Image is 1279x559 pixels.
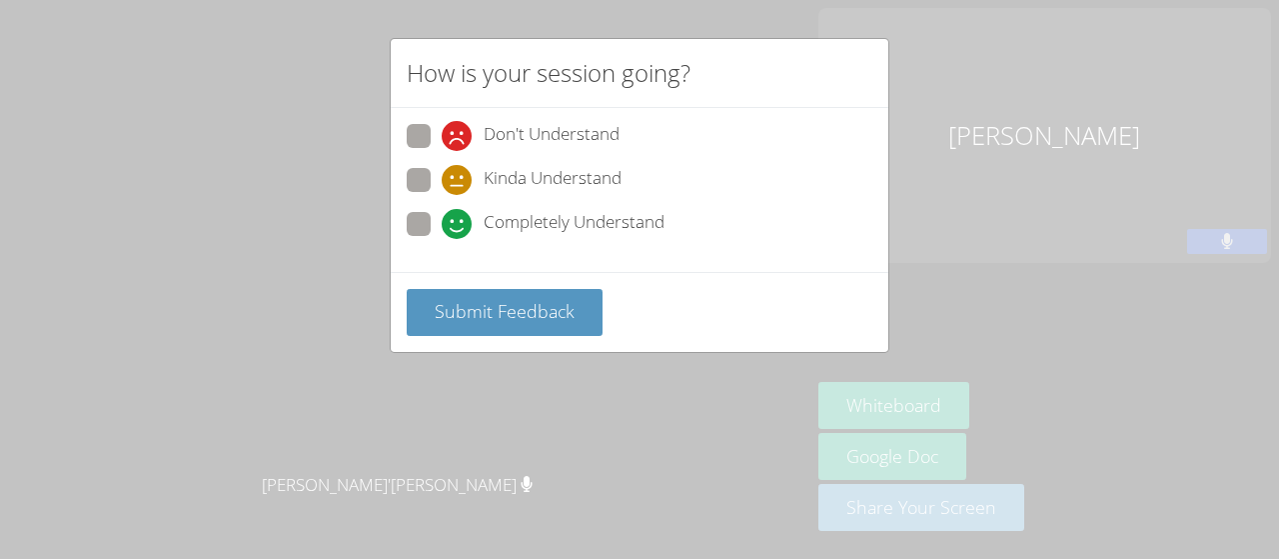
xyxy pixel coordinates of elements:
span: Completely Understand [484,209,664,239]
h2: How is your session going? [407,55,690,91]
span: Submit Feedback [435,299,575,323]
span: Kinda Understand [484,165,622,195]
button: Submit Feedback [407,289,603,336]
span: Don't Understand [484,121,620,151]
